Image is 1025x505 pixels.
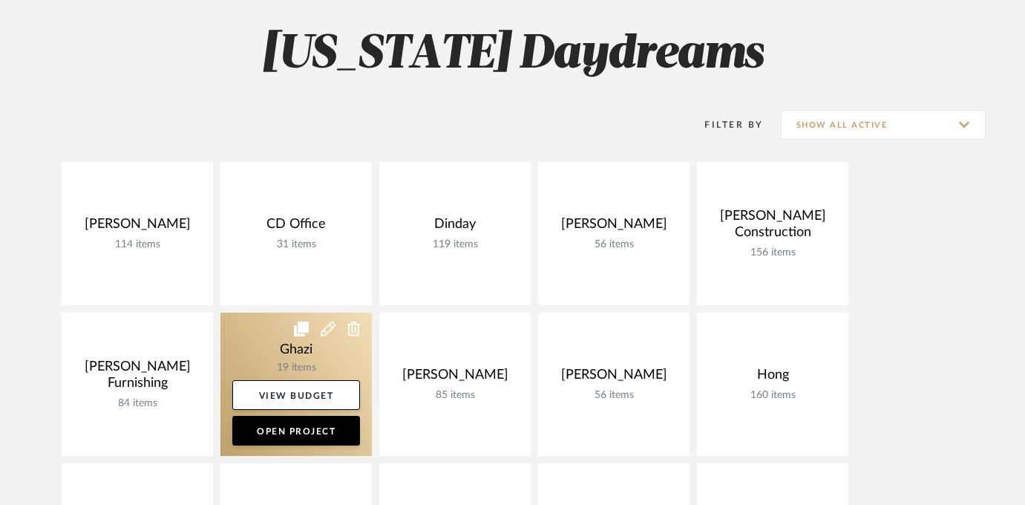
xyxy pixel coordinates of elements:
[709,247,836,259] div: 156 items
[232,416,360,446] a: Open Project
[391,238,519,251] div: 119 items
[709,367,836,389] div: Hong
[686,117,764,132] div: Filter By
[550,238,678,251] div: 56 items
[391,367,519,389] div: [PERSON_NAME]
[550,216,678,238] div: [PERSON_NAME]
[550,367,678,389] div: [PERSON_NAME]
[232,216,360,238] div: CD Office
[73,238,201,251] div: 114 items
[709,389,836,402] div: 160 items
[550,389,678,402] div: 56 items
[391,389,519,402] div: 85 items
[391,216,519,238] div: Dinday
[709,208,836,247] div: [PERSON_NAME] Construction
[73,397,201,410] div: 84 items
[232,380,360,410] a: View Budget
[232,238,360,251] div: 31 items
[73,216,201,238] div: [PERSON_NAME]
[73,359,201,397] div: [PERSON_NAME] Furnishing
